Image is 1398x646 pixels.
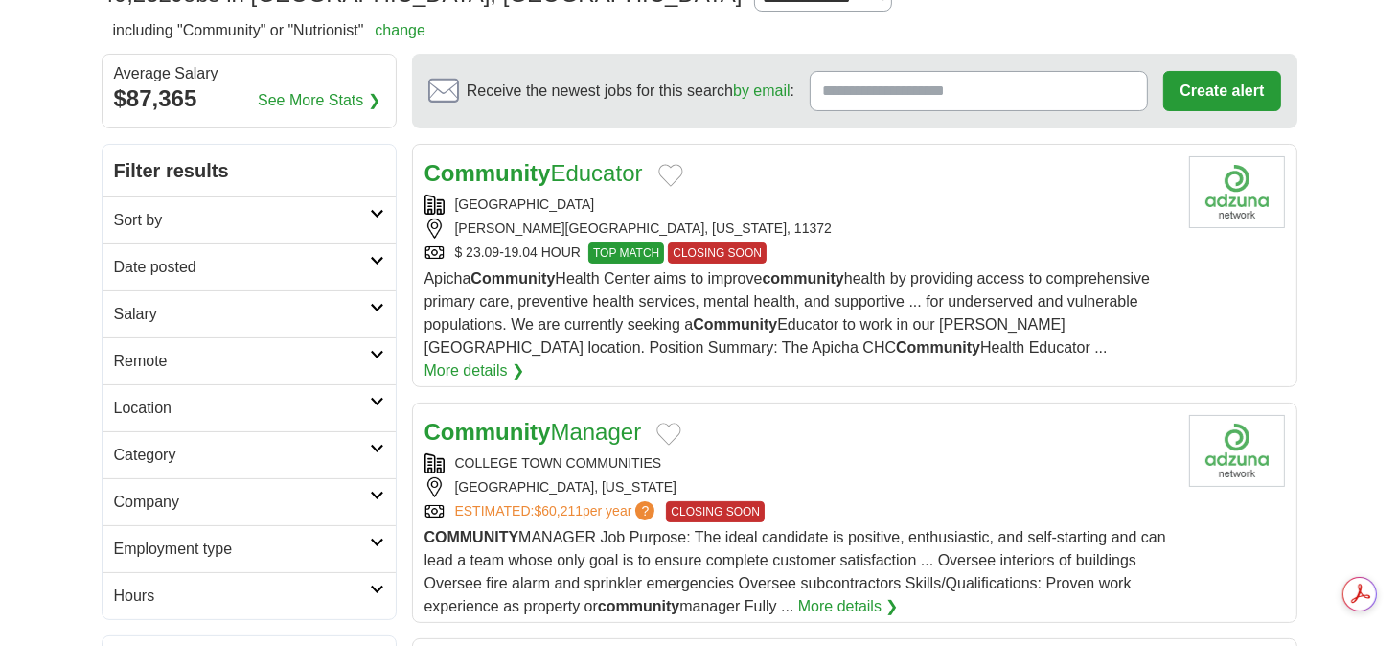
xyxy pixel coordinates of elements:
[103,431,396,478] a: Category
[470,270,555,287] strong: Community
[467,80,794,103] span: Receive the newest jobs for this search :
[114,66,384,81] div: Average Salary
[424,242,1174,264] div: $ 23.09-19.04 HOUR
[1163,71,1280,111] button: Create alert
[588,242,664,264] span: TOP MATCH
[103,478,396,525] a: Company
[114,256,370,279] h2: Date posted
[114,303,370,326] h2: Salary
[113,19,425,42] h2: including "Community" or "Nutrionist"
[763,270,844,287] strong: community
[424,160,551,186] strong: Community
[424,419,551,445] strong: Community
[733,82,791,99] a: by email
[693,316,777,333] strong: Community
[103,290,396,337] a: Salary
[103,384,396,431] a: Location
[114,491,370,514] h2: Company
[1189,415,1285,487] img: Company logo
[656,423,681,446] button: Add to favorite jobs
[103,243,396,290] a: Date posted
[114,397,370,420] h2: Location
[114,81,384,116] div: $87,365
[424,419,642,445] a: CommunityManager
[114,350,370,373] h2: Remote
[103,572,396,619] a: Hours
[424,219,1174,239] div: [PERSON_NAME][GEOGRAPHIC_DATA], [US_STATE], 11372
[424,160,643,186] a: CommunityEducator
[114,209,370,232] h2: Sort by
[424,529,1166,614] span: MANAGER Job Purpose: The ideal candidate is positive, enthusiastic, and self-starting and can lea...
[424,529,519,545] strong: COMMUNITY
[455,501,659,522] a: ESTIMATED:$60,211per year?
[114,585,370,608] h2: Hours
[635,501,654,520] span: ?
[424,195,1174,215] div: [GEOGRAPHIC_DATA]
[103,525,396,572] a: Employment type
[668,242,767,264] span: CLOSING SOON
[424,477,1174,497] div: [GEOGRAPHIC_DATA], [US_STATE]
[103,196,396,243] a: Sort by
[114,538,370,561] h2: Employment type
[666,501,765,522] span: CLOSING SOON
[114,444,370,467] h2: Category
[658,164,683,187] button: Add to favorite jobs
[798,595,899,618] a: More details ❯
[103,145,396,196] h2: Filter results
[424,359,525,382] a: More details ❯
[598,598,679,614] strong: community
[375,22,425,38] a: change
[896,339,980,356] strong: Community
[424,270,1151,356] span: Apicha Health Center aims to improve health by providing access to comprehensive primary care, pr...
[424,453,1174,473] div: COLLEGE TOWN COMMUNITIES
[1189,156,1285,228] img: Company logo
[258,89,380,112] a: See More Stats ❯
[103,337,396,384] a: Remote
[534,503,583,519] span: $60,211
